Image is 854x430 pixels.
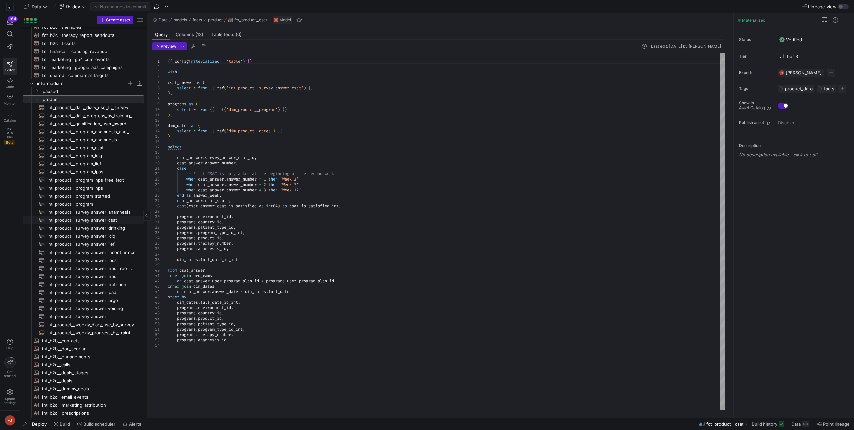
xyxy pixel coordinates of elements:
div: Last edit: [DATE] by [PERSON_NAME] [651,44,721,49]
span: { [210,85,212,91]
span: { [212,107,215,112]
a: int_b2c__dummy_deals​​​​​​​​​​ [23,385,144,393]
span: facts [824,86,834,91]
span: { [210,128,212,134]
span: int_product__survey_answer_iief​​​​​​​​​​ [47,240,136,248]
div: Press SPACE to select this row. [23,160,144,168]
span: ( [224,128,226,134]
span: paused [42,88,143,95]
div: 10 [152,107,160,112]
span: = [222,59,224,64]
span: int_product__survey_answer​​​​​​​​​​ [47,313,136,320]
span: Publish asset [739,120,764,125]
span: 1 [264,176,266,182]
div: 6 [152,85,160,91]
div: 8 [152,96,160,101]
div: 4 [152,75,160,80]
span: 'dim_product__dates' [226,128,273,134]
span: ( [196,101,198,107]
span: int_b2b__doc_scoring​​​​​​​​​​ [42,345,137,353]
span: Data [32,4,41,9]
button: Alerts [120,418,144,430]
a: int_product__program_nps_free_text​​​​​​​​​​ [23,176,144,184]
span: , [170,91,172,96]
a: int_product__weekly_progress_by_training_type​​​​​​​​​​ [23,329,144,337]
span: Materialized [742,18,765,23]
a: int_product__daily_diary_use_by_survey​​​​​​​​​​ [23,103,144,112]
span: from [198,107,207,112]
span: = [259,182,261,187]
span: ) [273,128,275,134]
span: ( [224,85,226,91]
span: answer_number [226,182,257,187]
span: ref [217,107,224,112]
a: int_product__program_ipss​​​​​​​​​​ [23,168,144,176]
a: fct_b2c__tickets​​​​​​​​​​ [23,39,144,47]
span: Get started [4,370,16,378]
a: int_product__program_iciq​​​​​​​​​​ [23,152,144,160]
div: 2 [152,64,160,69]
div: Press SPACE to select this row. [23,23,144,31]
span: product [208,18,223,22]
span: fct_marketing__ga4_com_events​​​​​​​​​​ [42,56,137,63]
span: int_product__program_ipss​​​​​​​​​​ [47,168,136,176]
a: int_b2c__email_events​​​​​​​​​​ [23,393,144,401]
a: int_b2c__deals​​​​​​​​​​ [23,377,144,385]
span: int_product__weekly_progress_by_training_type​​​​​​​​​​ [47,329,136,337]
span: } [308,85,311,91]
span: e second week [304,171,334,176]
span: answer_number [205,160,236,166]
button: Data [23,2,49,11]
a: int_b2c__deals_stages​​​​​​​​​​ [23,369,144,377]
button: fct_product__csat [227,16,269,24]
span: Preview [161,44,176,49]
div: Press SPACE to select this row. [23,79,144,87]
span: int_b2b__engagements​​​​​​​​​​ [42,353,137,361]
span: as [189,101,193,107]
div: Press SPACE to select this row. [23,103,144,112]
span: int_product__program_csat​​​​​​​​​​ [47,144,136,152]
span: Tier 3 [779,54,798,59]
div: Press SPACE to select this row. [23,87,144,95]
span: } [282,107,285,112]
div: 5 [152,80,160,85]
div: Press SPACE to select this row. [23,176,144,184]
a: int_product__weekly_diary_use_by_survey​​​​​​​​​​ [23,320,144,329]
span: Model [279,18,291,22]
span: facts [193,18,202,22]
span: fct_marketing__google_ads_campaigns​​​​​​​​​​ [42,64,137,71]
span: then [268,176,278,182]
a: PRsBeta [3,125,17,148]
span: answer_number [226,176,257,182]
button: Build history [749,418,787,430]
button: Help [3,336,17,353]
span: . [224,176,226,182]
span: ) [168,134,170,139]
span: } [311,85,313,91]
div: Press SPACE to select this row. [23,152,144,160]
span: case [177,166,186,171]
a: int_product__program_iief​​​​​​​​​​ [23,160,144,168]
span: config [175,59,189,64]
img: Verified [779,37,785,42]
span: Space settings [4,397,16,405]
div: 16 [152,139,160,144]
span: Columns [176,32,203,37]
a: int_product__survey_answer_nps_free_text​​​​​​​​​​ [23,264,144,272]
span: int_product__program_anamnesis_and_medical_categories​​​​​​​​​​ [47,128,136,136]
span: int_b2c__marketing_attribution​​​​​​​​​​ [42,401,137,409]
div: Press SPACE to select this row. [23,120,144,128]
span: fct_b2c__tickets​​​​​​​​​​ [42,40,137,47]
span: models [174,18,187,22]
a: fct_b2c__therapies​​​​​​​​​​ [23,23,144,31]
div: 16K [802,421,809,427]
a: int_product__program​​​​​​​​​​ [23,200,144,208]
span: , [170,112,172,118]
span: int_b2b__contacts​​​​​​​​​​ [42,337,137,345]
button: Build [51,418,73,430]
span: when [186,182,196,187]
span: } [285,107,287,112]
div: 18 [152,150,160,155]
span: } [250,59,252,64]
span: int_product__survey_answer_anamnesis​​​​​​​​​​ [47,208,136,216]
